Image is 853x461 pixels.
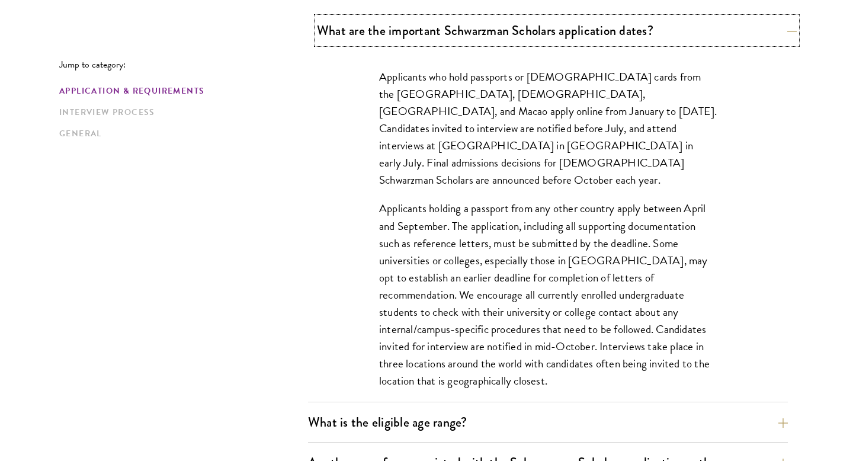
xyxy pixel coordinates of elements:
a: Application & Requirements [59,85,301,97]
button: What is the eligible age range? [308,409,788,436]
p: Applicants who hold passports or [DEMOGRAPHIC_DATA] cards from the [GEOGRAPHIC_DATA], [DEMOGRAPHI... [379,68,717,188]
p: Applicants holding a passport from any other country apply between April and September. The appli... [379,200,717,389]
a: General [59,127,301,140]
a: Interview Process [59,106,301,119]
p: Jump to category: [59,59,308,70]
button: What are the important Schwarzman Scholars application dates? [317,17,797,44]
